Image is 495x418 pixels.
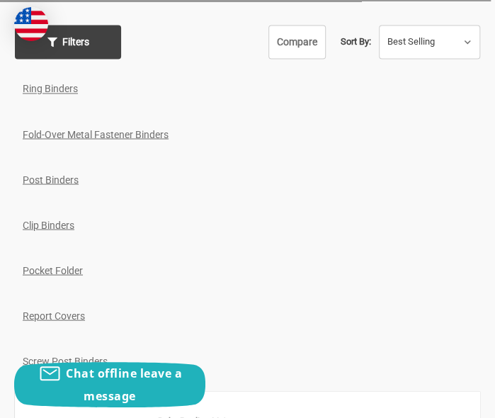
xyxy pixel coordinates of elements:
label: Sort By: [341,31,371,52]
img: duty and tax information for United States [14,7,48,41]
a: Report Covers [23,310,85,321]
a: Pocket Folder [23,264,83,276]
span: Chat offline leave a message [66,366,182,404]
a: Filters [15,25,121,59]
a: Compare [268,25,326,59]
button: Chat offline leave a message [14,362,205,407]
span: Filters [62,30,89,53]
a: Post Binders [23,174,79,185]
a: Ring Binders [23,83,78,94]
a: Clip Binders [23,219,74,230]
a: Fold-Over Metal Fastener Binders [23,128,169,140]
a: Screw Post Binders [23,355,108,366]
